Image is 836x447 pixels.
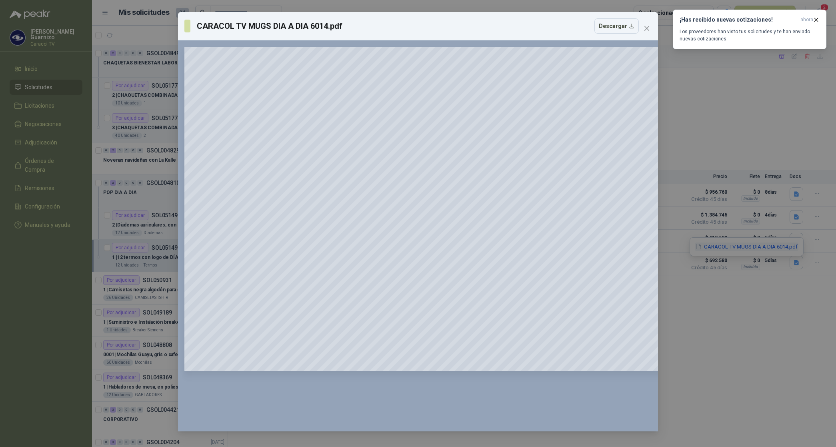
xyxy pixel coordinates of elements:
button: Descargar [594,18,639,34]
span: ahora [800,16,813,23]
button: Close [640,22,653,35]
h3: ¡Has recibido nuevas cotizaciones! [680,16,797,23]
p: Los proveedores han visto tus solicitudes y te han enviado nuevas cotizaciones. [680,28,820,42]
button: ¡Has recibido nuevas cotizaciones!ahora Los proveedores han visto tus solicitudes y te han enviad... [673,10,826,49]
span: close [644,25,650,32]
h3: CARACOL TV MUGS DIA A DIA 6014.pdf [197,20,343,32]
